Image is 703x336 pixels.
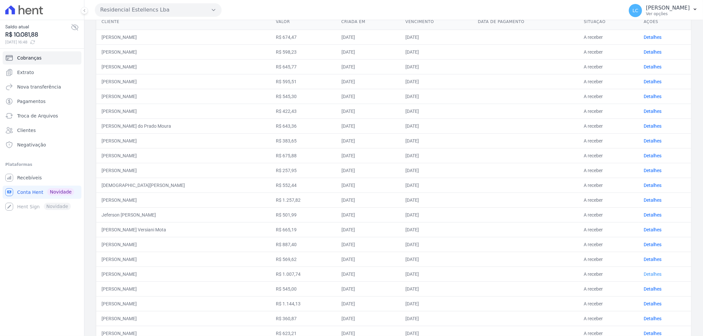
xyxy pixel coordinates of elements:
td: [DATE] [336,296,400,311]
td: [PERSON_NAME] [96,148,271,163]
span: Novidade [47,188,74,195]
td: [PERSON_NAME] [96,267,271,281]
td: [PERSON_NAME] [96,74,271,89]
td: R$ 675,88 [271,148,336,163]
div: Plataformas [5,161,79,168]
td: R$ 545,00 [271,281,336,296]
td: R$ 887,40 [271,237,336,252]
a: Detalhes [644,109,661,114]
td: A receber [579,207,639,222]
td: A receber [579,148,639,163]
a: Cobranças [3,51,81,65]
button: Residencial Estellencs Lba [95,3,221,16]
td: A receber [579,30,639,44]
td: A receber [579,59,639,74]
th: Ações [638,14,691,30]
td: A receber [579,281,639,296]
a: Detalhes [644,301,661,306]
td: [PERSON_NAME] Versiani Mota [96,222,271,237]
td: [PERSON_NAME] [96,133,271,148]
td: [PERSON_NAME] [96,59,271,74]
a: Detalhes [644,197,661,203]
td: [DATE] [400,296,473,311]
td: [DATE] [336,311,400,326]
td: [DEMOGRAPHIC_DATA][PERSON_NAME] [96,178,271,193]
td: [DATE] [400,133,473,148]
td: [DATE] [336,118,400,133]
a: Recebíveis [3,171,81,184]
td: A receber [579,74,639,89]
a: Detalhes [644,138,661,143]
a: Troca de Arquivos [3,109,81,122]
td: A receber [579,237,639,252]
span: Nova transferência [17,84,61,90]
a: Detalhes [644,35,661,40]
td: [DATE] [400,311,473,326]
span: Saldo atual [5,23,71,30]
td: [PERSON_NAME] [96,30,271,44]
td: A receber [579,267,639,281]
button: LC [PERSON_NAME] Ver opções [624,1,703,20]
th: Data de pagamento [473,14,579,30]
a: Detalhes [644,331,661,336]
th: Vencimento [400,14,473,30]
span: Cobranças [17,55,42,61]
td: [DATE] [336,252,400,267]
td: [DATE] [336,281,400,296]
td: A receber [579,311,639,326]
td: [DATE] [400,267,473,281]
td: R$ 422,43 [271,104,336,118]
td: R$ 1.257,82 [271,193,336,207]
td: [DATE] [400,207,473,222]
td: Jeferson [PERSON_NAME] [96,207,271,222]
td: [DATE] [336,30,400,44]
td: A receber [579,163,639,178]
td: [DATE] [336,74,400,89]
td: R$ 674,47 [271,30,336,44]
td: [PERSON_NAME] [96,104,271,118]
td: [DATE] [336,178,400,193]
a: Nova transferência [3,80,81,93]
td: [PERSON_NAME] [96,163,271,178]
td: [PERSON_NAME] [96,281,271,296]
td: A receber [579,222,639,237]
td: A receber [579,104,639,118]
th: Cliente [96,14,271,30]
td: R$ 598,23 [271,44,336,59]
td: [DATE] [400,237,473,252]
td: R$ 501,99 [271,207,336,222]
a: Detalhes [644,94,661,99]
nav: Sidebar [5,51,79,213]
span: Extrato [17,69,34,76]
span: Recebíveis [17,174,42,181]
td: R$ 1.007,74 [271,267,336,281]
a: Negativação [3,138,81,151]
td: [DATE] [400,281,473,296]
span: Conta Hent [17,189,43,195]
td: A receber [579,178,639,193]
td: [DATE] [336,133,400,148]
td: R$ 545,30 [271,89,336,104]
td: [PERSON_NAME] [96,252,271,267]
p: [PERSON_NAME] [646,5,690,11]
span: Negativação [17,142,46,148]
td: [DATE] [336,59,400,74]
td: A receber [579,252,639,267]
a: Detalhes [644,257,661,262]
td: R$ 552,44 [271,178,336,193]
td: [DATE] [336,89,400,104]
td: A receber [579,44,639,59]
span: Clientes [17,127,36,134]
td: [PERSON_NAME] do Prado Moura [96,118,271,133]
td: R$ 569,62 [271,252,336,267]
td: [DATE] [400,44,473,59]
td: R$ 257,95 [271,163,336,178]
td: [DATE] [336,207,400,222]
a: Pagamentos [3,95,81,108]
td: R$ 1.144,13 [271,296,336,311]
td: [DATE] [400,163,473,178]
span: Troca de Arquivos [17,113,58,119]
td: A receber [579,89,639,104]
td: A receber [579,133,639,148]
td: [DATE] [400,59,473,74]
